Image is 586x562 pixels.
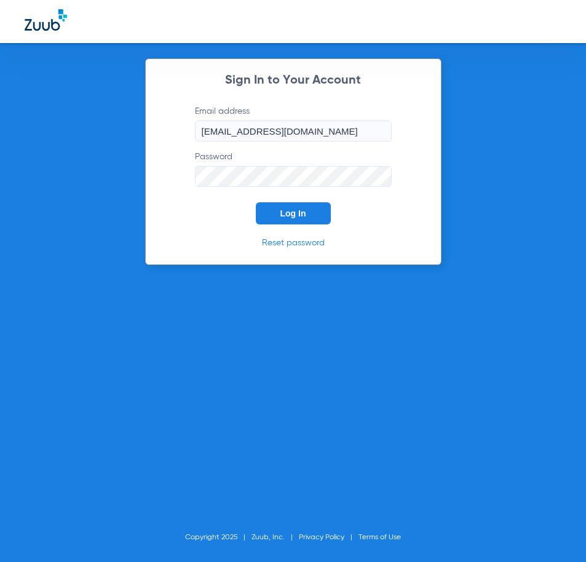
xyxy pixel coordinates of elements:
[176,74,410,87] h2: Sign In to Your Account
[195,151,392,187] label: Password
[280,208,306,218] span: Log In
[299,534,344,541] a: Privacy Policy
[195,121,392,141] input: Email address
[256,202,331,224] button: Log In
[185,531,251,544] li: Copyright 2025
[358,534,401,541] a: Terms of Use
[25,9,67,31] img: Zuub Logo
[195,105,392,141] label: Email address
[262,239,325,247] a: Reset password
[195,166,392,187] input: Password
[251,531,299,544] li: Zuub, Inc.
